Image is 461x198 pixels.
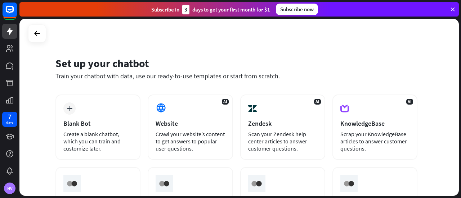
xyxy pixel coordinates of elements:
[4,183,15,194] div: NV
[2,112,17,127] a: 7 days
[6,120,13,125] div: days
[182,5,189,14] div: 3
[151,5,270,14] div: Subscribe in days to get your first month for $1
[8,114,12,120] div: 7
[276,4,318,15] div: Subscribe now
